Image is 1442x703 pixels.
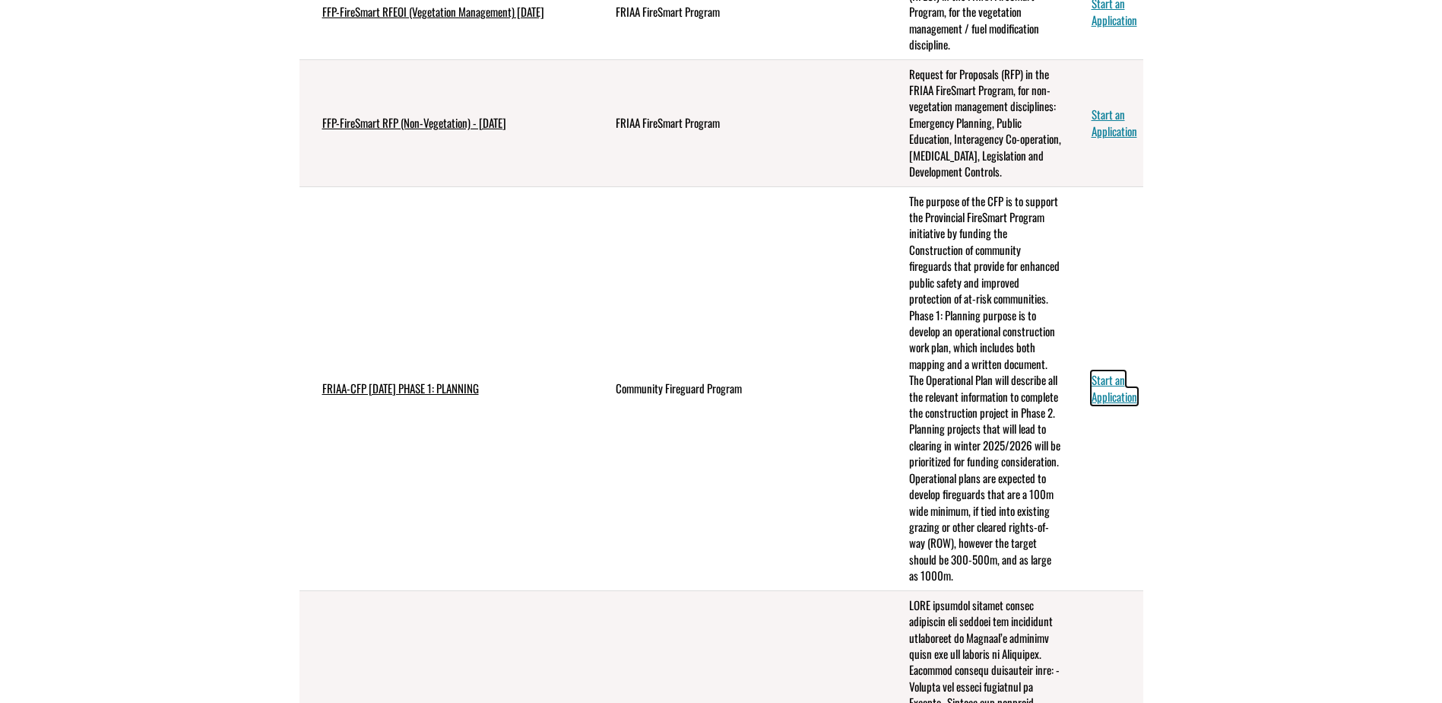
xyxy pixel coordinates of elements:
[322,114,506,131] a: FFP-FireSmart RFP (Non-Vegetation) - [DATE]
[593,59,886,186] td: FRIAA FireSmart Program
[886,186,1069,590] td: The purpose of the CFP is to support the Provincial FireSmart Program initiative by funding the C...
[1092,106,1137,138] a: Start an Application
[1092,371,1137,404] a: Start an Application
[299,186,593,590] td: FRIAA-CFP AUGUST 2025 PHASE 1: PLANNING
[299,59,593,186] td: FFP-FireSmart RFP (Non-Vegetation) - July 2025
[593,186,886,590] td: Community Fireguard Program
[322,380,479,396] a: FRIAA-CFP [DATE] PHASE 1: PLANNING
[886,59,1069,186] td: Request for Proposals (RFP) in the FRIAA FireSmart Program, for non-vegetation management discipl...
[322,3,544,20] a: FFP-FireSmart RFEOI (Vegetation Management) [DATE]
